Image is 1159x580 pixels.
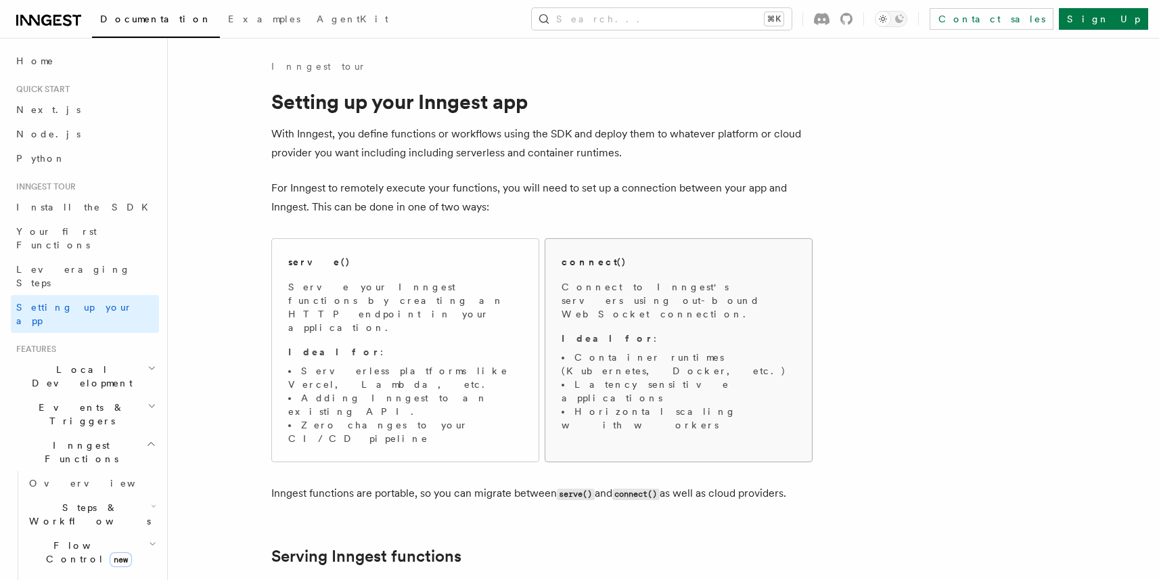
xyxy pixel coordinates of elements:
[562,351,796,378] li: Container runtimes (Kubernetes, Docker, etc.)
[110,552,132,567] span: new
[557,489,595,500] code: serve()
[24,533,159,571] button: Flow Controlnew
[562,280,796,321] p: Connect to Inngest's servers using out-bound WebSocket connection.
[29,478,168,489] span: Overview
[16,226,97,250] span: Your first Functions
[16,153,66,164] span: Python
[16,129,81,139] span: Node.js
[288,280,522,334] p: Serve your Inngest functions by creating an HTTP endpoint in your application.
[24,539,149,566] span: Flow Control
[562,405,796,432] li: Horizontal scaling with workers
[24,471,159,495] a: Overview
[562,332,796,345] p: :
[562,378,796,405] li: Latency sensitive applications
[11,395,159,433] button: Events & Triggers
[11,97,159,122] a: Next.js
[288,347,380,357] strong: Ideal for
[545,238,813,462] a: connect()Connect to Inngest's servers using out-bound WebSocket connection.Ideal for:Container ru...
[288,255,350,269] h2: serve()
[309,4,396,37] a: AgentKit
[288,345,522,359] p: :
[875,11,907,27] button: Toggle dark mode
[11,49,159,73] a: Home
[228,14,300,24] span: Examples
[11,401,147,428] span: Events & Triggers
[271,484,813,504] p: Inngest functions are portable, so you can migrate between and as well as cloud providers.
[271,89,813,114] h1: Setting up your Inngest app
[92,4,220,38] a: Documentation
[11,344,56,355] span: Features
[11,363,147,390] span: Local Development
[11,122,159,146] a: Node.js
[16,104,81,115] span: Next.js
[288,364,522,391] li: Serverless platforms like Vercel, Lambda, etc.
[11,84,70,95] span: Quick start
[562,333,654,344] strong: Ideal for
[11,181,76,192] span: Inngest tour
[612,489,660,500] code: connect()
[24,501,151,528] span: Steps & Workflows
[271,60,366,73] a: Inngest tour
[11,146,159,171] a: Python
[271,547,461,566] a: Serving Inngest functions
[765,12,783,26] kbd: ⌘K
[11,295,159,333] a: Setting up your app
[288,391,522,418] li: Adding Inngest to an existing API.
[271,125,813,162] p: With Inngest, you define functions or workflows using the SDK and deploy them to whatever platfor...
[532,8,792,30] button: Search...⌘K
[11,195,159,219] a: Install the SDK
[271,238,539,462] a: serve()Serve your Inngest functions by creating an HTTP endpoint in your application.Ideal for:Se...
[16,202,156,213] span: Install the SDK
[24,495,159,533] button: Steps & Workflows
[11,257,159,295] a: Leveraging Steps
[317,14,388,24] span: AgentKit
[288,418,522,445] li: Zero changes to your CI/CD pipeline
[220,4,309,37] a: Examples
[562,255,627,269] h2: connect()
[271,179,813,217] p: For Inngest to remotely execute your functions, you will need to set up a connection between your...
[16,302,133,326] span: Setting up your app
[11,219,159,257] a: Your first Functions
[16,54,54,68] span: Home
[100,14,212,24] span: Documentation
[16,264,131,288] span: Leveraging Steps
[11,433,159,471] button: Inngest Functions
[1059,8,1148,30] a: Sign Up
[11,357,159,395] button: Local Development
[11,439,146,466] span: Inngest Functions
[930,8,1053,30] a: Contact sales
